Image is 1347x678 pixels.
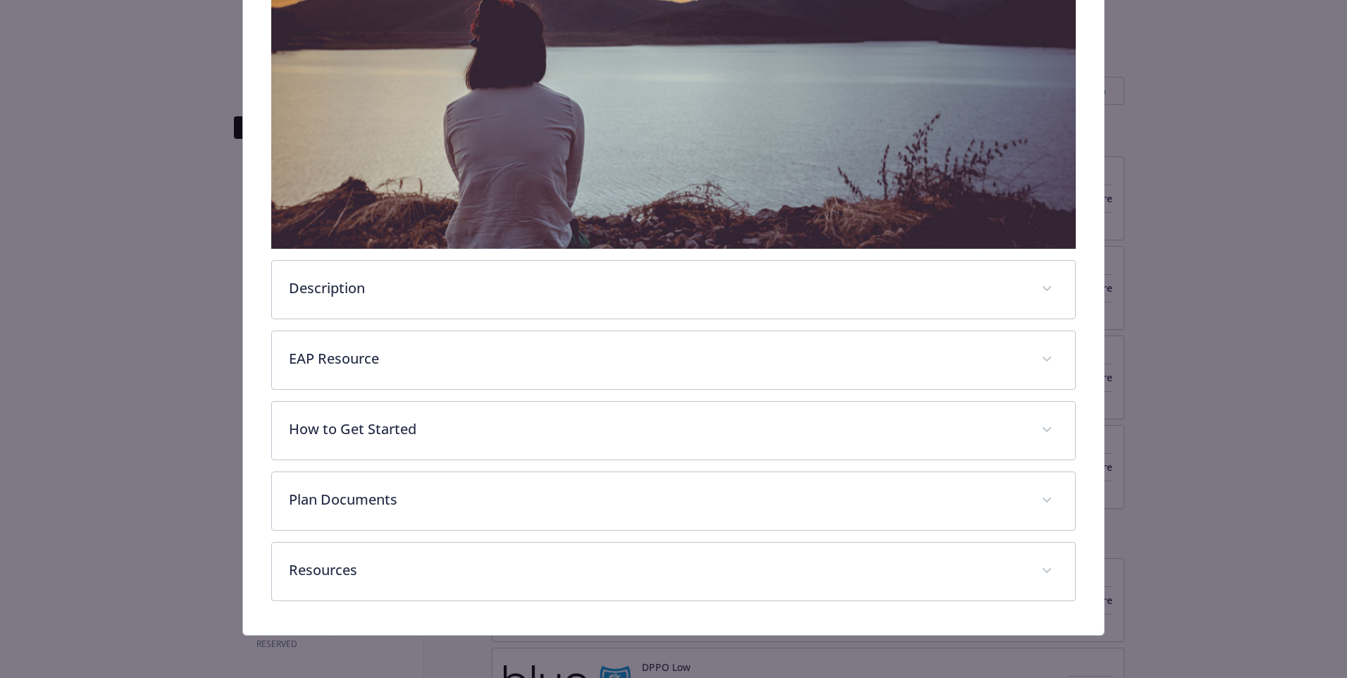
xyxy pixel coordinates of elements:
p: EAP Resource [289,348,1024,369]
div: Resources [272,543,1075,600]
p: Plan Documents [289,489,1024,510]
div: Plan Documents [272,472,1075,530]
div: EAP Resource [272,331,1075,389]
p: Description [289,278,1024,299]
div: How to Get Started [272,402,1075,460]
p: How to Get Started [289,419,1024,440]
p: Resources [289,560,1024,581]
div: Description [272,261,1075,319]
